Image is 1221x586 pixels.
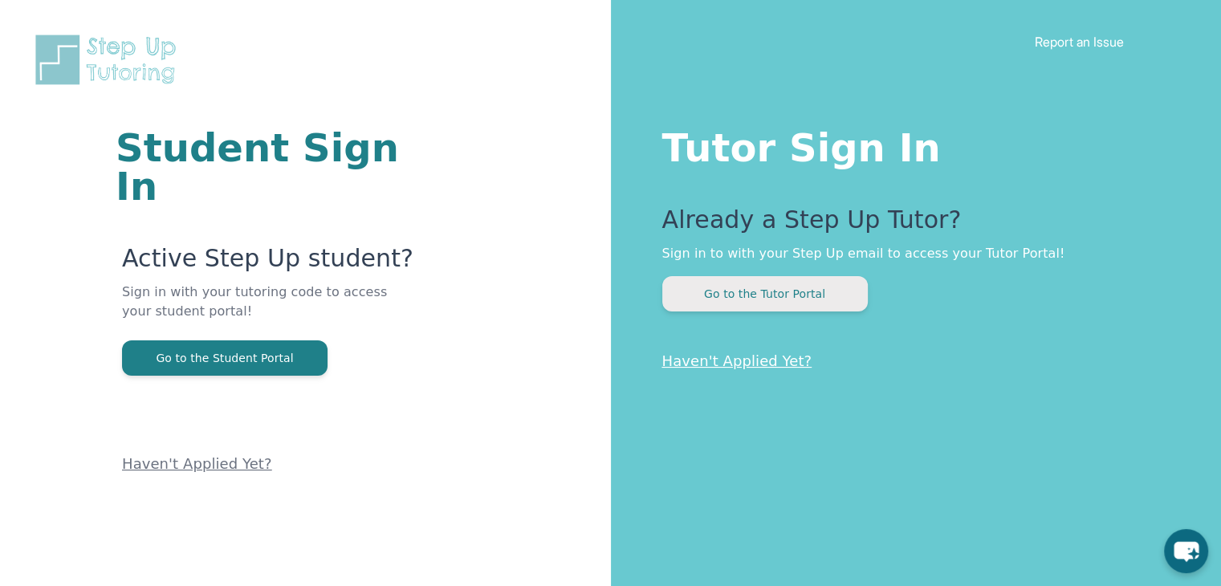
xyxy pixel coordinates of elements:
p: Sign in with your tutoring code to access your student portal! [122,283,418,340]
button: Go to the Student Portal [122,340,328,376]
button: Go to the Tutor Portal [662,276,868,311]
a: Go to the Tutor Portal [662,286,868,301]
p: Active Step Up student? [122,244,418,283]
a: Haven't Applied Yet? [122,455,272,472]
a: Go to the Student Portal [122,350,328,365]
a: Haven't Applied Yet? [662,352,812,369]
a: Report an Issue [1035,34,1124,50]
p: Already a Step Up Tutor? [662,206,1158,244]
p: Sign in to with your Step Up email to access your Tutor Portal! [662,244,1158,263]
button: chat-button [1164,529,1208,573]
img: Step Up Tutoring horizontal logo [32,32,186,87]
h1: Student Sign In [116,128,418,206]
h1: Tutor Sign In [662,122,1158,167]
